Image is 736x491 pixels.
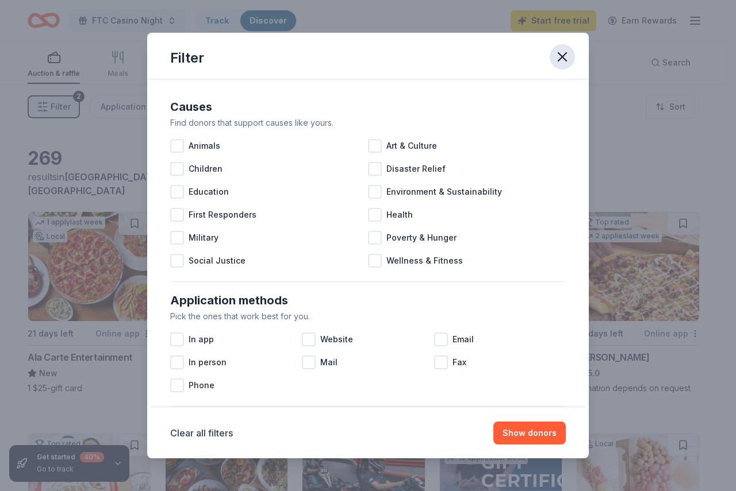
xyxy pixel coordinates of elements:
span: Art & Culture [386,139,437,153]
span: Health [386,208,413,222]
span: Environment & Sustainability [386,185,502,199]
button: Clear all filters [170,426,233,440]
span: Wellness & Fitness [386,254,463,268]
span: Education [189,185,229,199]
span: Fax [453,355,466,369]
span: First Responders [189,208,256,222]
span: Email [453,333,474,346]
span: Poverty & Hunger [386,231,457,245]
span: Website [320,333,353,346]
span: In app [189,333,214,346]
span: Military [189,231,218,245]
div: Filter [170,49,204,67]
span: Mail [320,355,338,369]
span: Social Justice [189,254,246,268]
div: Application methods [170,291,566,310]
span: In person [189,355,227,369]
button: Show donors [493,422,566,444]
span: Animals [189,139,220,153]
span: Disaster Relief [386,162,446,176]
span: Phone [189,378,214,392]
div: Causes [170,98,566,116]
div: Find donors that support causes like yours. [170,116,566,130]
span: Children [189,162,223,176]
div: Pick the ones that work best for you. [170,310,566,323]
